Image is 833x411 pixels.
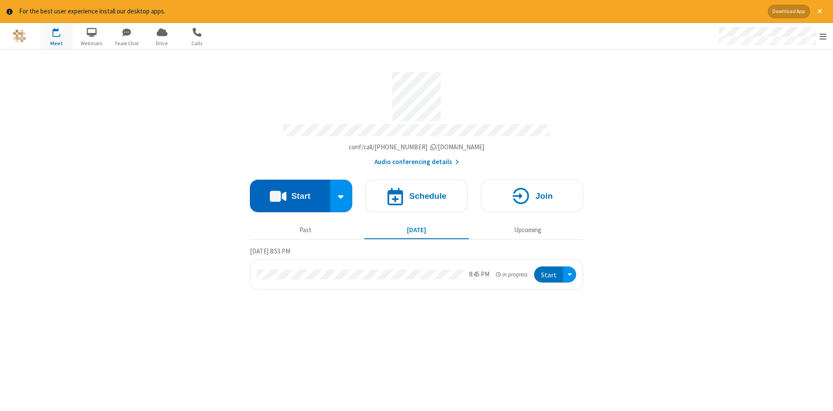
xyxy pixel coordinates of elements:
[59,28,64,34] div: 1
[364,222,469,239] button: [DATE]
[496,270,528,279] em: in progress
[13,30,26,43] img: QA Selenium DO NOT DELETE OR CHANGE
[349,142,485,152] button: Copy my meeting room linkCopy my meeting room link
[711,23,833,49] div: Open menu
[250,180,330,212] button: Start
[181,39,213,47] span: Calls
[291,192,310,200] h4: Start
[253,222,358,239] button: Past
[349,143,485,151] span: Copy my meeting room link
[250,246,583,289] section: Today's Meetings
[40,39,73,47] span: Meet
[19,7,761,16] div: For the best user experience install our desktop apps.
[481,180,583,212] button: Join
[535,192,553,200] h4: Join
[330,180,353,212] div: Start conference options
[813,5,826,18] button: Close alert
[534,266,563,283] button: Start
[476,222,580,239] button: Upcoming
[365,180,468,212] button: Schedule
[409,192,446,200] h4: Schedule
[768,5,810,18] button: Download App
[111,39,143,47] span: Team Chat
[374,157,459,167] button: Audio conferencing details
[146,39,178,47] span: Drive
[563,266,576,283] div: Open menu
[75,39,108,47] span: Webinars
[469,270,489,279] div: 8:45 PM
[250,247,290,255] span: [DATE] 8:53 PM
[250,66,583,167] section: Account details
[3,23,36,49] button: Logo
